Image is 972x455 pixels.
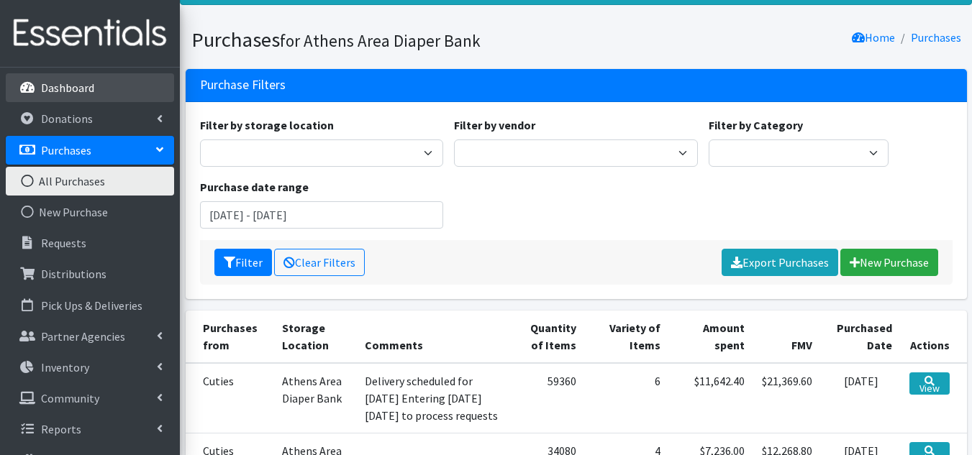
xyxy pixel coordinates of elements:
[273,363,357,433] td: Athens Area Diaper Bank
[41,143,91,157] p: Purchases
[214,249,272,276] button: Filter
[41,81,94,95] p: Dashboard
[200,78,286,93] h3: Purchase Filters
[753,311,821,363] th: FMV
[41,360,89,374] p: Inventory
[200,178,309,196] label: Purchase date range
[509,363,585,433] td: 59360
[356,363,509,433] td: Delivery scheduled for [DATE] Entering [DATE][DATE] to process requests
[6,415,174,443] a: Reports
[200,116,334,134] label: Filter by storage location
[901,311,967,363] th: Actions
[6,229,174,257] a: Requests
[6,322,174,351] a: Partner Agencies
[186,363,273,433] td: Cuties
[6,353,174,382] a: Inventory
[753,363,821,433] td: $21,369.60
[821,311,901,363] th: Purchased Date
[273,311,357,363] th: Storage Location
[509,311,585,363] th: Quantity of Items
[200,201,444,229] input: January 1, 2011 - December 31, 2011
[722,249,838,276] a: Export Purchases
[6,167,174,196] a: All Purchases
[280,30,481,51] small: for Athens Area Diaper Bank
[852,30,895,45] a: Home
[41,236,86,250] p: Requests
[6,104,174,133] a: Donations
[585,311,669,363] th: Variety of Items
[669,311,753,363] th: Amount spent
[6,73,174,102] a: Dashboard
[41,111,93,126] p: Donations
[6,136,174,165] a: Purchases
[6,259,174,288] a: Distributions
[6,291,174,320] a: Pick Ups & Deliveries
[41,267,106,281] p: Distributions
[6,9,174,58] img: HumanEssentials
[669,363,753,433] td: $11,642.40
[41,298,142,313] p: Pick Ups & Deliveries
[356,311,509,363] th: Comments
[6,198,174,226] a: New Purchase
[821,363,901,433] td: [DATE]
[585,363,669,433] td: 6
[41,391,99,405] p: Community
[6,384,174,413] a: Community
[274,249,365,276] a: Clear Filters
[454,116,535,134] label: Filter by vendor
[911,30,961,45] a: Purchases
[41,422,81,436] p: Reports
[709,116,803,134] label: Filter by Category
[840,249,938,276] a: New Purchase
[41,329,125,344] p: Partner Agencies
[186,311,273,363] th: Purchases from
[909,372,950,395] a: View
[191,27,571,52] h1: Purchases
